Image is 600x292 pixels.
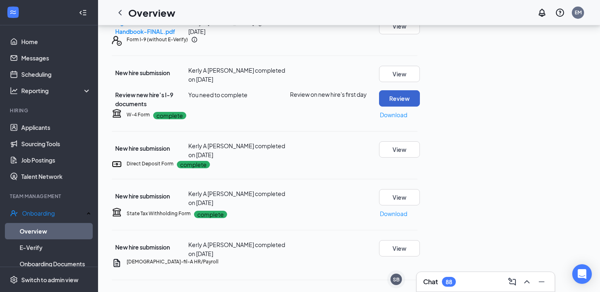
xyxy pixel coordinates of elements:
[379,189,420,205] button: View
[446,279,452,285] div: 88
[20,239,91,256] a: E-Verify
[191,36,198,43] svg: Info
[21,33,91,50] a: Home
[20,223,91,239] a: Overview
[188,18,290,36] div: Kerly A [PERSON_NAME] signed on [DATE]
[290,90,367,98] span: Review on new hire's first day
[9,8,17,16] svg: WorkstreamLogo
[21,87,91,95] div: Reporting
[10,193,89,200] div: Team Management
[21,50,91,66] a: Messages
[380,209,407,218] p: Download
[506,275,519,288] button: ComposeMessage
[127,160,174,167] h5: Direct Deposit Form
[20,256,91,272] a: Onboarding Documents
[112,258,122,268] svg: Document
[128,6,175,20] h1: Overview
[112,108,122,118] svg: TaxGovernmentIcon
[393,276,399,283] div: SB
[127,258,219,265] h5: [DEMOGRAPHIC_DATA]-fil-A HR/Payroll
[127,36,188,43] h5: Form I-9 (without E-Verify)
[112,207,122,217] svg: TaxGovernmentIcon
[522,277,532,287] svg: ChevronUp
[21,168,91,185] a: Talent Network
[115,192,170,200] span: New hire submission
[188,91,248,98] span: You need to complete
[507,277,517,287] svg: ComposeMessage
[112,36,122,46] svg: FormI9EVerifyIcon
[535,275,548,288] button: Minimize
[379,66,420,82] button: View
[575,9,582,16] div: EM
[188,67,285,83] span: Kerly A [PERSON_NAME] completed on [DATE]
[188,190,285,206] span: Kerly A [PERSON_NAME] completed on [DATE]
[22,209,84,217] div: Onboarding
[537,8,547,18] svg: Notifications
[194,211,227,218] p: complete
[379,90,420,107] button: Review
[21,119,91,136] a: Applicants
[153,112,186,119] p: complete
[537,277,546,287] svg: Minimize
[21,136,91,152] a: Sourcing Tools
[112,159,122,169] svg: DirectDepositIcon
[379,207,408,220] button: Download
[21,276,78,284] div: Switch to admin view
[21,152,91,168] a: Job Postings
[115,91,173,107] span: Review new hire’s I-9 documents
[115,8,125,18] svg: ChevronLeft
[115,69,170,76] span: New hire submission
[10,276,18,284] svg: Settings
[379,141,420,158] button: View
[10,87,18,95] svg: Analysis
[572,264,592,284] div: Open Intercom Messenger
[10,107,89,114] div: Hiring
[10,209,18,217] svg: UserCheck
[188,241,285,257] span: Kerly A [PERSON_NAME] completed on [DATE]
[21,66,91,82] a: Scheduling
[555,8,565,18] svg: QuestionInfo
[380,110,407,119] p: Download
[423,277,438,286] h3: Chat
[79,9,87,17] svg: Collapse
[520,275,533,288] button: ChevronUp
[177,161,210,168] p: complete
[379,108,408,121] button: Download
[379,240,420,256] button: View
[379,18,420,34] button: View
[127,111,150,118] h5: W-4 Form
[115,145,170,152] span: New hire submission
[115,243,170,251] span: New hire submission
[188,142,285,158] span: Kerly A [PERSON_NAME] completed on [DATE]
[127,210,191,217] h5: State Tax Withholding Form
